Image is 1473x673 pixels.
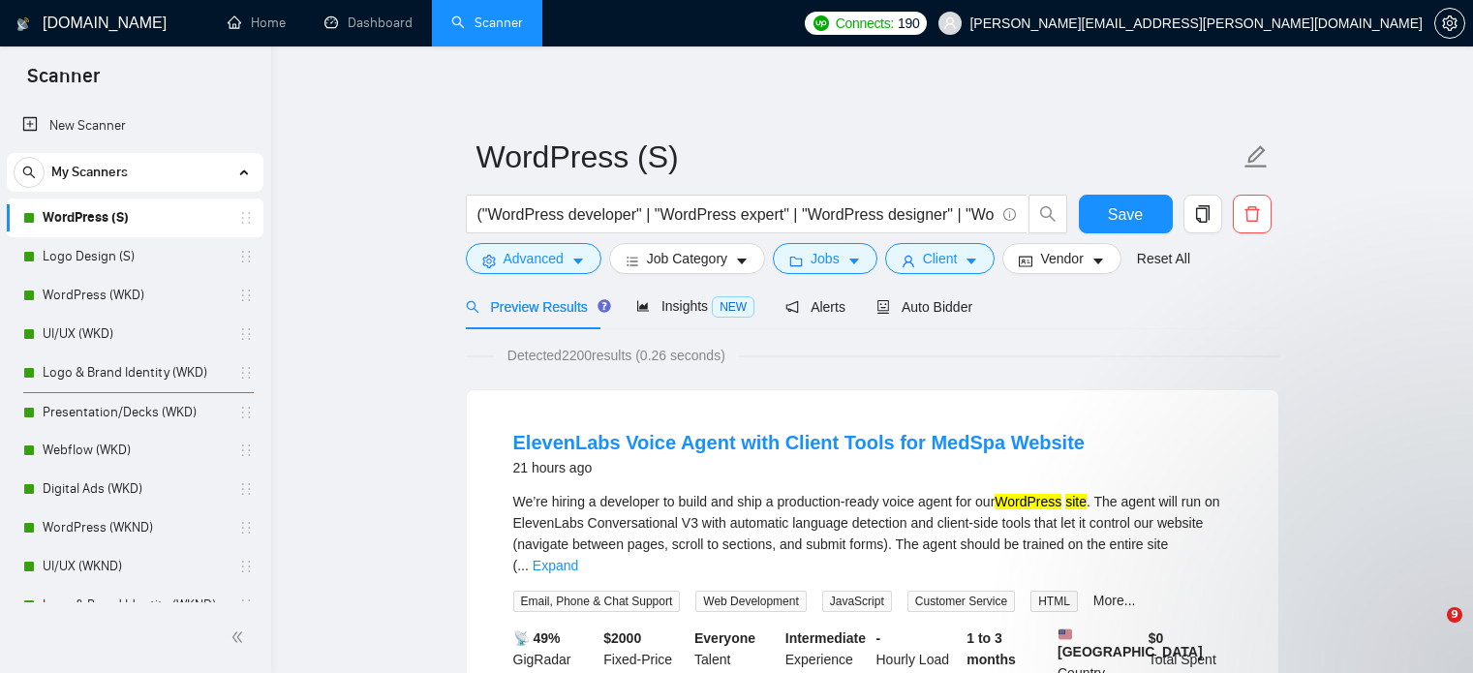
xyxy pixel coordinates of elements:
button: barsJob Categorycaret-down [609,243,765,274]
span: Preview Results [466,299,605,315]
button: idcardVendorcaret-down [1002,243,1120,274]
span: folder [789,254,803,268]
span: edit [1243,144,1269,169]
span: caret-down [965,254,978,268]
a: UI/UX (WKND) [43,547,227,586]
span: delete [1234,205,1271,223]
a: setting [1434,15,1465,31]
span: Save [1108,202,1143,227]
span: idcard [1019,254,1032,268]
a: Expand [533,558,578,573]
span: holder [238,559,254,574]
span: search [15,166,44,179]
a: New Scanner [22,107,248,145]
span: My Scanners [51,153,128,192]
div: We’re hiring a developer to build and ship a production-ready voice agent for our . The agent wil... [513,491,1232,576]
button: folderJobscaret-down [773,243,877,274]
span: setting [482,254,496,268]
span: holder [238,365,254,381]
a: Digital Ads (WKD) [43,470,227,508]
button: search [14,157,45,188]
button: delete [1233,195,1272,233]
span: area-chart [636,299,650,313]
span: holder [238,326,254,342]
span: Auto Bidder [876,299,972,315]
span: caret-down [735,254,749,268]
span: JavaScript [822,591,892,612]
span: Jobs [811,248,840,269]
span: Customer Service [907,591,1015,612]
span: caret-down [571,254,585,268]
button: userClientcaret-down [885,243,996,274]
span: copy [1184,205,1221,223]
a: Webflow (WKD) [43,431,227,470]
a: WordPress (WKD) [43,276,227,315]
button: setting [1434,8,1465,39]
a: dashboardDashboard [324,15,413,31]
span: Connects: [836,13,894,34]
iframe: Intercom live chat [1407,607,1454,654]
span: bars [626,254,639,268]
span: Job Category [647,248,727,269]
span: robot [876,300,890,314]
a: Logo & Brand Identity (WKD) [43,353,227,392]
span: holder [238,210,254,226]
a: WordPress (S) [43,199,227,237]
span: Insights [636,298,754,314]
span: Detected 2200 results (0.26 seconds) [494,345,739,366]
span: Vendor [1040,248,1083,269]
div: 21 hours ago [513,456,1085,479]
button: Save [1079,195,1173,233]
span: search [1029,205,1066,223]
input: Search Freelance Jobs... [477,202,995,227]
span: holder [238,405,254,420]
a: Logo & Brand Identity (WKND) [43,586,227,625]
a: More... [1093,593,1136,608]
img: 🇺🇸 [1059,627,1072,641]
span: Advanced [504,248,564,269]
a: homeHome [228,15,286,31]
span: Email, Phone & Chat Support [513,591,681,612]
b: $ 0 [1149,630,1164,646]
span: caret-down [847,254,861,268]
span: 9 [1447,607,1462,623]
a: WordPress (WKND) [43,508,227,547]
a: Logo Design (S) [43,237,227,276]
img: logo [16,9,30,40]
b: - [876,630,881,646]
b: 1 to 3 months [967,630,1016,667]
span: double-left [230,627,250,647]
span: user [943,16,957,30]
b: [GEOGRAPHIC_DATA] [1058,627,1203,659]
mark: site [1065,494,1087,509]
a: searchScanner [451,15,523,31]
button: search [1028,195,1067,233]
span: NEW [712,296,754,318]
span: Alerts [785,299,845,315]
span: notification [785,300,799,314]
button: copy [1183,195,1222,233]
span: holder [238,288,254,303]
span: holder [238,249,254,264]
span: holder [238,481,254,497]
a: Reset All [1137,248,1190,269]
b: 📡 49% [513,630,561,646]
span: holder [238,520,254,535]
span: 190 [898,13,919,34]
span: search [466,300,479,314]
mark: WordPress [995,494,1061,509]
b: Everyone [694,630,755,646]
a: ElevenLabs Voice Agent with Client Tools for MedSpa Website [513,432,1085,453]
a: UI/UX (WKD) [43,315,227,353]
span: ... [517,558,529,573]
span: caret-down [1091,254,1105,268]
span: HTML [1030,591,1078,612]
span: Scanner [12,62,115,103]
span: info-circle [1003,208,1016,221]
button: settingAdvancedcaret-down [466,243,601,274]
span: setting [1435,15,1464,31]
a: Presentation/Decks (WKD) [43,393,227,432]
span: Web Development [695,591,807,612]
b: Intermediate [785,630,866,646]
div: Tooltip anchor [596,297,613,315]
